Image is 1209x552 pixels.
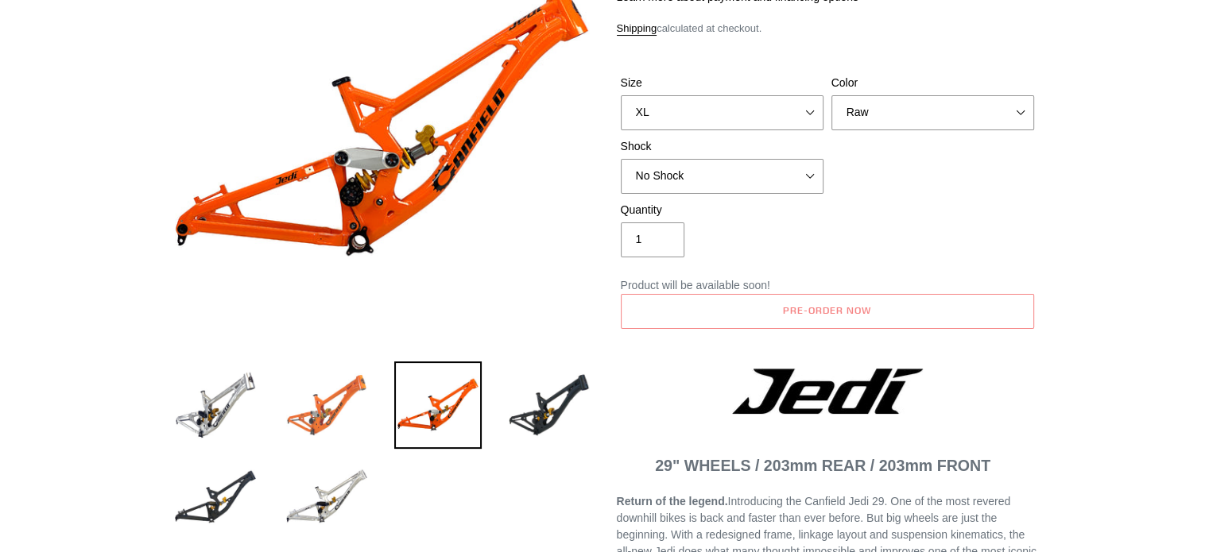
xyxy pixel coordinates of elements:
label: Color [831,75,1034,91]
img: Load image into Gallery viewer, JEDI 29 - Frameset [172,361,259,449]
b: Return of the legend. [617,495,728,508]
label: Shock [621,138,823,155]
p: Product will be available soon! [621,277,1034,294]
img: Load image into Gallery viewer, JEDI 29 - Frameset [172,454,259,541]
span: 29" WHEELS / 203mm REAR / 203mm FRONT [655,457,990,474]
img: Load image into Gallery viewer, JEDI 29 - Frameset [394,361,482,449]
span: Pre-order now [783,304,870,316]
label: Quantity [621,202,823,218]
div: calculated at checkout. [617,21,1038,37]
label: Size [621,75,823,91]
button: Sold out [621,294,1034,329]
img: Load image into Gallery viewer, JEDI 29 - Frameset [506,361,593,449]
img: Load image into Gallery viewer, JEDI 29 - Frameset [283,454,370,541]
a: Shipping [617,22,657,36]
img: Load image into Gallery viewer, JEDI 29 - Frameset [283,361,370,449]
